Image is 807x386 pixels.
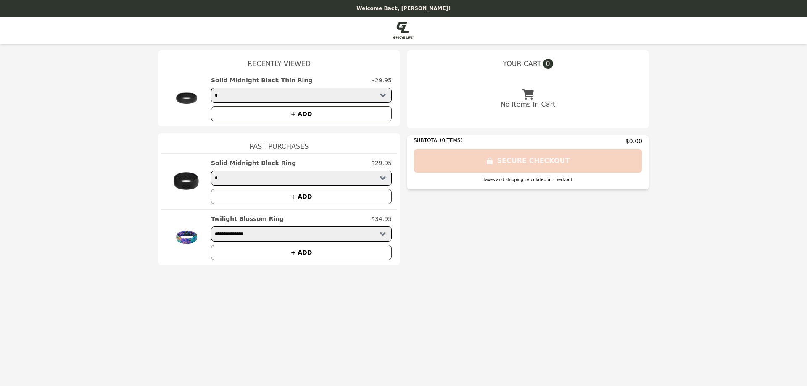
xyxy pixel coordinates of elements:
select: Select a product variant [211,88,392,103]
h1: Recently Viewed [161,50,397,71]
select: Select a product variant [211,226,392,242]
span: SUBTOTAL [414,137,440,143]
img: Solid Midnight Black Ring [166,159,207,204]
select: Select a product variant [211,171,392,186]
h2: Solid Midnight Black Ring [211,159,296,167]
p: No Items In Cart [501,100,555,110]
span: $0.00 [625,137,642,145]
h2: Twilight Blossom Ring [211,215,284,223]
p: $34.95 [371,215,392,223]
button: + ADD [211,106,392,121]
button: + ADD [211,189,392,204]
img: Brand Logo [393,22,414,39]
img: Solid Midnight Black Thin Ring [166,76,207,121]
div: taxes and shipping calculated at checkout [414,176,642,183]
span: 0 [543,59,553,69]
h1: Past Purchases [161,133,397,153]
img: Twilight Blossom Ring [166,215,207,260]
p: Welcome Back, [PERSON_NAME]! [5,5,802,12]
p: $29.95 [371,159,392,167]
span: ( 0 ITEMS) [440,137,462,143]
span: YOUR CART [503,59,541,69]
p: $29.95 [371,76,392,84]
h2: Solid Midnight Black Thin Ring [211,76,312,84]
button: + ADD [211,245,392,260]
